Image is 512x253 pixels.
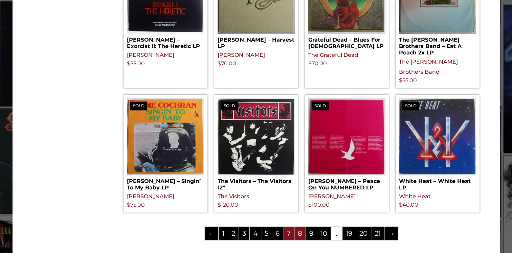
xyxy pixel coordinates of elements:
[127,193,174,200] a: [PERSON_NAME]
[127,202,130,208] span: $
[399,98,476,191] a: SoldWhite Heat – White Heat LP
[399,59,458,75] a: The [PERSON_NAME] Brothers Band
[218,98,295,175] img: The Visitors – The Visitors 12"
[308,60,312,67] span: $
[308,202,312,208] span: $
[356,227,371,240] a: Page 20
[127,98,204,175] img: Eddie Cochran – Singin' To My Baby LP
[399,77,402,84] span: $
[312,101,329,110] span: Sold
[272,227,283,240] a: Page 6
[331,227,342,240] span: …
[308,52,358,58] a: The Grateful Dead
[218,202,221,208] span: $
[308,34,385,49] h2: Grateful Dead – Blues For [DEMOGRAPHIC_DATA] LP
[294,227,306,240] a: Page 8
[308,193,356,200] a: [PERSON_NAME]
[127,52,174,58] a: [PERSON_NAME]
[239,227,249,240] a: Page 3
[228,227,239,240] a: Page 2
[205,227,218,240] a: ←
[219,227,228,240] a: Page 1
[308,175,385,191] h2: [PERSON_NAME] – Peace On You NUMBERED LP
[384,227,398,240] a: →
[218,52,265,58] a: [PERSON_NAME]
[317,227,331,240] a: Page 10
[306,227,317,240] a: Page 9
[127,202,145,208] bdi: 75.00
[218,60,221,67] span: $
[218,34,295,49] h2: [PERSON_NAME] – Harvest LP
[218,202,238,208] bdi: 120.00
[399,202,402,208] span: $
[399,34,476,56] h2: The [PERSON_NAME] Brothers Band – Eat A Peach 2x LP
[250,227,261,240] a: Page 4
[308,98,385,191] a: Sold[PERSON_NAME] – Peace On You NUMBERED LP
[399,202,418,208] bdi: 40.00
[308,98,385,175] img: Mack Porter – Peace On You NUMBERED LP
[399,193,431,200] a: White Heat
[218,175,295,191] h2: The Visitors – The Visitors 12″
[127,175,204,191] h2: [PERSON_NAME] – Singin’ To My Baby LP
[308,202,330,208] bdi: 100.00
[399,98,476,175] img: White Heat – White Heat LP
[124,226,480,244] nav: Product Pagination
[130,101,147,110] span: Sold
[218,98,295,191] a: SoldThe Visitors – The Visitors 12″
[218,60,236,67] bdi: 70.00
[371,227,384,240] a: Page 21
[221,101,238,110] span: Sold
[308,60,327,67] bdi: 70.00
[127,34,204,49] h2: [PERSON_NAME] – Exorcist II: The Heretic LP
[399,77,417,84] bdi: 55.00
[127,98,204,191] a: Sold[PERSON_NAME] – Singin’ To My Baby LP
[218,193,249,200] a: The Visitors
[342,227,356,240] a: Page 19
[402,101,419,110] span: Sold
[399,175,476,191] h2: White Heat – White Heat LP
[261,227,272,240] a: Page 5
[127,60,145,67] bdi: 55.00
[127,60,130,67] span: $
[283,227,294,240] span: Page 7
